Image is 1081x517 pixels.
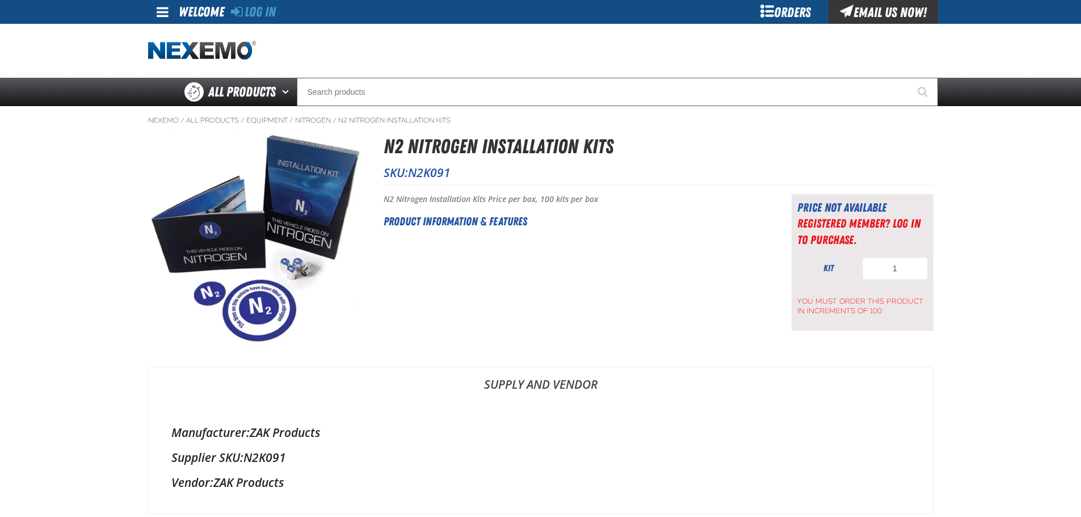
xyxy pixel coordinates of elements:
[171,449,243,465] label: Supplier SKU:
[797,291,928,316] span: You must order this product in increments of 100
[295,116,331,125] a: Nitrogen
[910,78,938,106] button: Start Searching
[186,116,239,125] a: All Products
[278,78,297,106] button: Open All Products pages
[171,424,250,440] label: Manufacturer:
[171,474,213,490] label: Vendor:
[384,165,933,180] p: SKU:
[149,367,933,401] a: Supply and Vendor
[149,132,363,346] img: N2 Nitrogen Installation Kits
[797,216,920,246] a: Registered Member? Log In to purchase.
[797,262,860,275] div: kit
[241,116,245,125] span: /
[148,41,256,61] img: Nexemo logo
[231,4,276,20] a: Log In
[797,200,928,216] div: Price not available
[180,116,184,125] span: /
[297,78,938,106] input: Search
[171,449,910,465] div: N2K091
[338,116,451,125] a: N2 Nitrogen Installation Kits
[148,116,933,125] nav: Breadcrumbs
[289,116,293,125] span: /
[333,116,337,125] span: /
[171,424,910,440] div: ZAK Products
[384,194,763,205] p: N2 Nitrogen Installation Kits Price per box, 100 kits per box
[148,41,256,61] a: Home
[246,116,288,125] a: Equipment
[208,82,276,102] span: All Products
[148,116,179,125] a: Nexemo
[384,132,933,162] h1: N2 Nitrogen Installation Kits
[171,474,910,490] div: ZAK Products
[384,213,763,230] h2: Product Information & Features
[408,165,451,180] span: N2K091
[863,257,928,280] input: Product Quantity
